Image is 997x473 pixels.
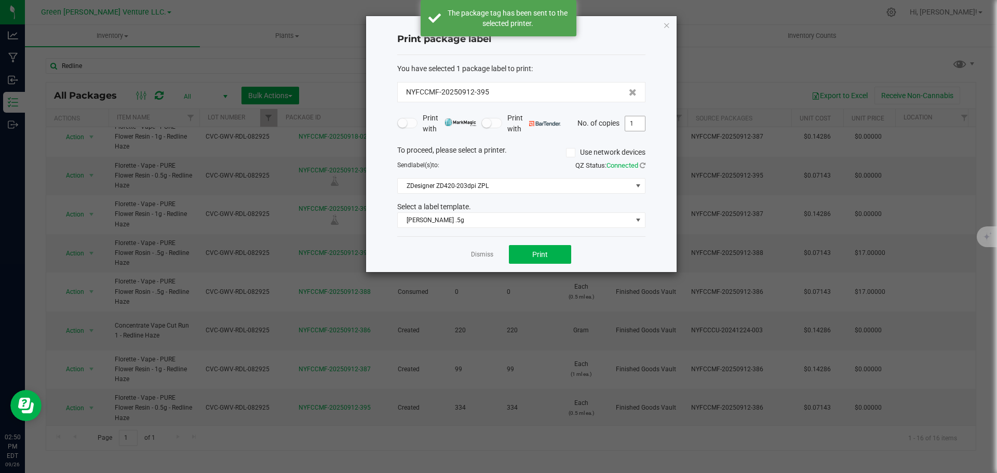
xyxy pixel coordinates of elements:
span: You have selected 1 package label to print [397,64,531,73]
span: ZDesigner ZD420-203dpi ZPL [398,179,632,193]
iframe: Resource center [10,390,42,421]
div: : [397,63,645,74]
span: Print with [423,113,476,134]
div: To proceed, please select a printer. [389,145,653,160]
div: The package tag has been sent to the selected printer. [447,8,569,29]
span: Send to: [397,161,439,169]
label: Use network devices [566,147,645,158]
h4: Print package label [397,33,645,46]
div: Select a label template. [389,201,653,212]
span: [PERSON_NAME] .5g [398,213,632,227]
img: bartender.png [529,121,561,126]
span: QZ Status: [575,161,645,169]
button: Print [509,245,571,264]
span: Print [532,250,548,259]
span: label(s) [411,161,432,169]
span: No. of copies [577,118,619,127]
img: mark_magic_cybra.png [444,118,476,126]
a: Dismiss [471,250,493,259]
span: Connected [607,161,638,169]
span: Print with [507,113,561,134]
span: NYFCCMF-20250912-395 [406,87,489,98]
